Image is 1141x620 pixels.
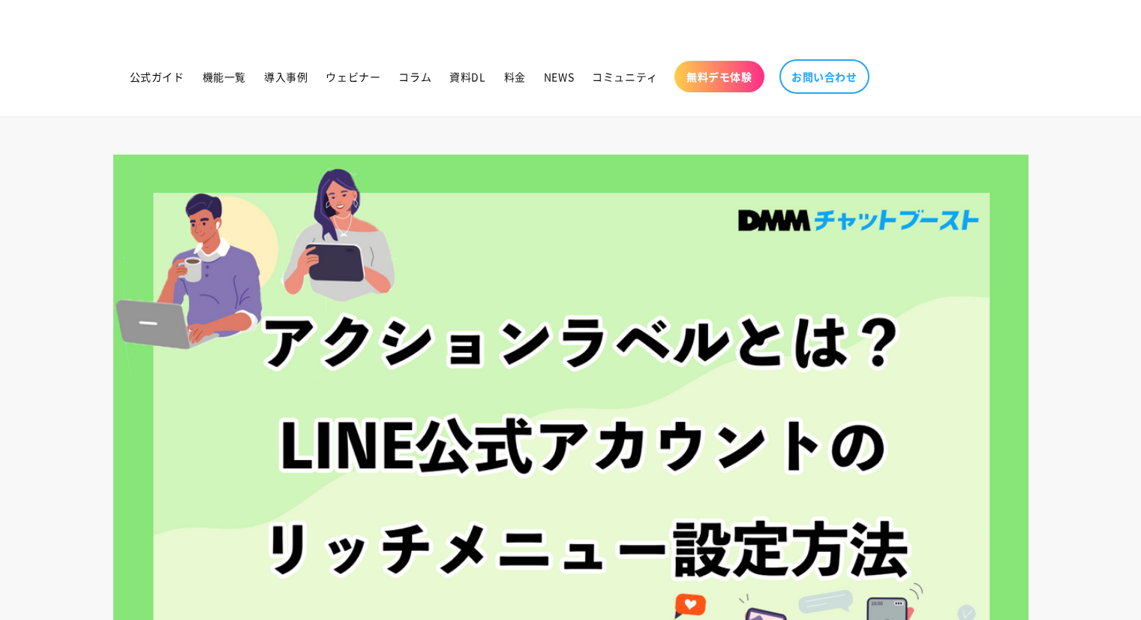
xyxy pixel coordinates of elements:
[495,61,535,92] a: 料金
[194,61,255,92] a: 機能一覧
[535,61,583,92] a: NEWS
[398,70,431,83] span: コラム
[317,61,389,92] a: ウェビナー
[449,70,485,83] span: 資料DL
[583,61,667,92] a: コミュニティ
[791,70,857,83] span: お問い合わせ
[504,70,526,83] span: 料金
[592,70,658,83] span: コミュニティ
[779,59,869,94] a: お問い合わせ
[121,61,194,92] a: 公式ガイド
[440,61,494,92] a: 資料DL
[389,61,440,92] a: コラム
[544,70,574,83] span: NEWS
[686,70,752,83] span: 無料デモ体験
[255,61,317,92] a: 導入事例
[326,70,380,83] span: ウェビナー
[203,70,246,83] span: 機能一覧
[264,70,308,83] span: 導入事例
[674,61,764,92] a: 無料デモ体験
[130,70,185,83] span: 公式ガイド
